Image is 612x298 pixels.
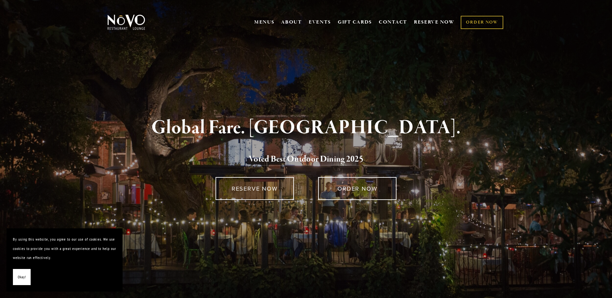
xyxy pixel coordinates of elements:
section: Cookie banner [6,228,123,292]
span: Okay! [18,273,26,282]
a: EVENTS [309,19,331,25]
a: RESERVE NOW [414,16,455,28]
button: Okay! [13,269,31,285]
a: ABOUT [281,19,302,25]
a: MENUS [254,19,275,25]
a: ORDER NOW [318,177,396,200]
a: RESERVE NOW [216,177,294,200]
p: By using this website, you agree to our use of cookies. We use cookies to provide you with a grea... [13,235,116,263]
a: Voted Best Outdoor Dining 202 [249,154,359,166]
strong: Global Fare. [GEOGRAPHIC_DATA]. [151,115,461,140]
a: ORDER NOW [461,16,503,29]
h2: 5 [118,153,494,166]
a: GIFT CARDS [338,16,372,28]
a: CONTACT [379,16,407,28]
img: Novo Restaurant &amp; Lounge [106,14,146,30]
